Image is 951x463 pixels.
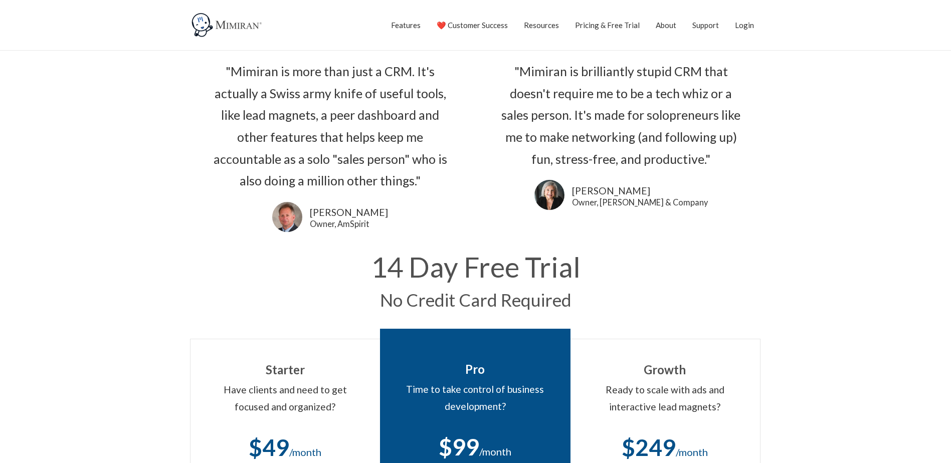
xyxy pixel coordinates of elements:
[395,359,555,380] div: Pro
[437,13,508,38] a: ❤️ Customer Success
[310,220,388,228] a: Owner, AmSpirit
[524,13,559,38] a: Resources
[190,13,265,38] img: Mimiran CRM
[310,205,388,220] a: [PERSON_NAME]
[205,291,746,309] h2: No Credit Card Required
[534,180,564,210] img: Lori Karpman uses Mimiran CRM to grow her business
[572,184,708,198] a: [PERSON_NAME]
[206,381,365,415] div: Have clients and need to get focused and organized?
[735,13,754,38] a: Login
[656,13,676,38] a: About
[205,253,746,281] h1: 14 Day Free Trial
[572,198,708,206] a: Owner, [PERSON_NAME] & Company
[206,359,365,380] div: Starter
[479,445,511,457] span: /month
[585,359,745,380] div: Growth
[575,13,640,38] a: Pricing & Free Trial
[496,61,746,170] div: "Mimiran is brilliantly stupid CRM that doesn't require me to be a tech whiz or a sales person. I...
[391,13,421,38] a: Features
[272,202,302,232] img: Frank Agin
[205,61,456,192] div: "Mimiran is more than just a CRM. It's actually a Swiss army knife of useful tools, like lead mag...
[676,446,708,458] span: /month
[585,381,745,415] div: Ready to scale with ads and interactive lead magnets?
[289,446,321,458] span: /month
[395,381,555,414] div: Time to take control of business development?
[692,13,719,38] a: Support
